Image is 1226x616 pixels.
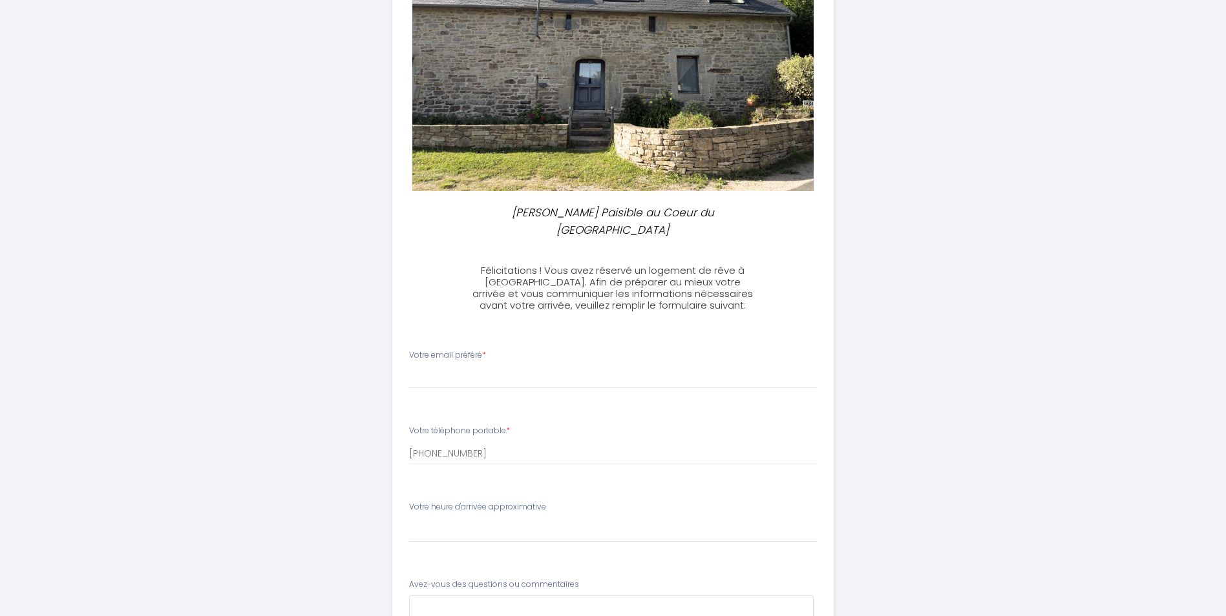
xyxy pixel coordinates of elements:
label: Votre heure d'arrivée approximative [409,501,546,513]
p: [PERSON_NAME] Paisible au Coeur du [GEOGRAPHIC_DATA] [475,204,752,238]
label: Votre téléphone portable [409,425,510,437]
h3: Félicitations ! Vous avez réservé un logement de rêve à [GEOGRAPHIC_DATA]. Afin de préparer au mi... [469,265,757,311]
label: Avez-vous des questions ou commentaires [409,579,579,591]
label: Votre email préféré [409,349,486,362]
